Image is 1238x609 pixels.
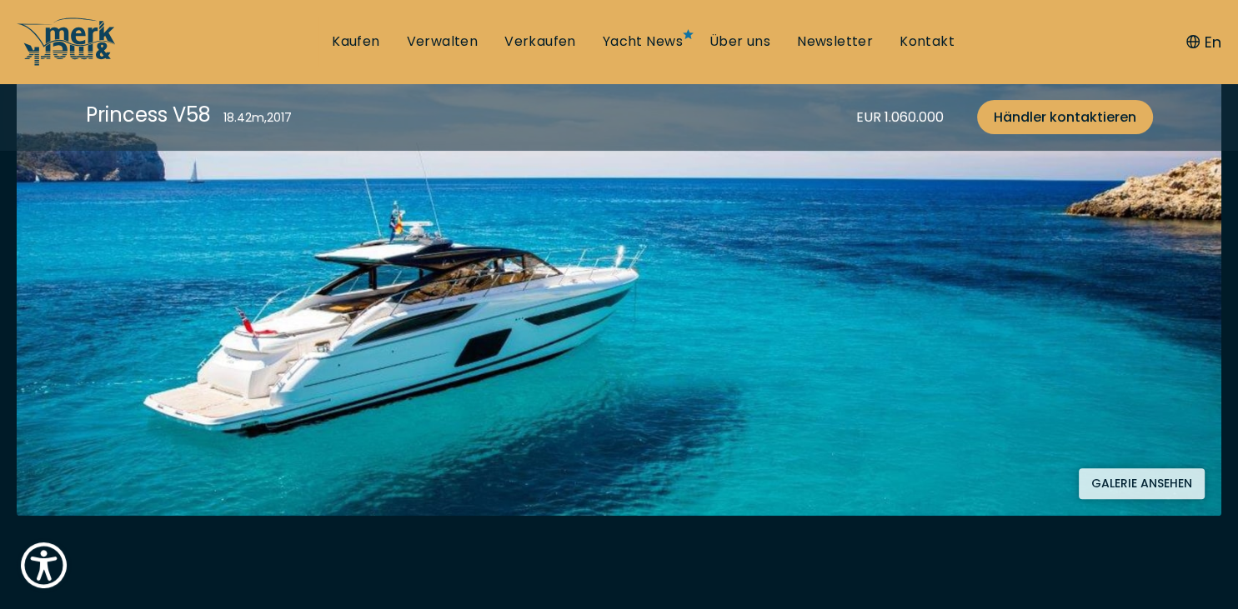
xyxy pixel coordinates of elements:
a: Verwalten [407,32,479,51]
div: 18.42 m , 2017 [223,109,292,127]
span: Händler kontaktieren [994,107,1136,127]
button: En [1186,31,1221,53]
div: EUR 1.060.000 [856,107,944,127]
img: Merk&Merk [17,46,1221,516]
a: Verkaufen [504,32,576,51]
button: Galerie ansehen [1079,468,1205,499]
a: Newsletter [797,32,873,51]
a: Händler kontaktieren [977,100,1153,134]
a: Yacht News [603,32,683,51]
a: Über uns [709,32,770,51]
a: Kontakt [900,32,955,51]
button: Show Accessibility Preferences [17,538,71,592]
div: Princess V58 [86,100,211,129]
a: Kaufen [332,32,379,51]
